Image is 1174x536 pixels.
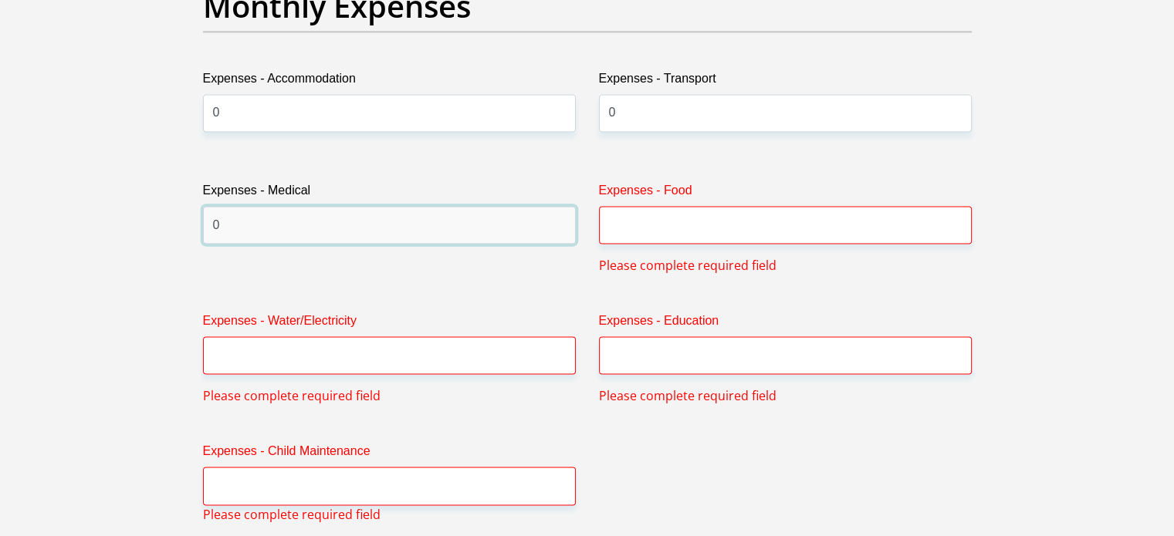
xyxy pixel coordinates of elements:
[599,336,972,374] input: Expenses - Education
[599,206,972,244] input: Expenses - Food
[599,256,776,275] span: Please complete required field
[599,181,972,206] label: Expenses - Food
[203,94,576,132] input: Expenses - Accommodation
[599,69,972,94] label: Expenses - Transport
[203,467,576,504] input: Expenses - Child Maintenance
[599,312,972,336] label: Expenses - Education
[203,505,381,524] span: Please complete required field
[599,94,972,132] input: Expenses - Transport
[203,442,576,467] label: Expenses - Child Maintenance
[599,386,776,405] span: Please complete required field
[203,69,576,94] label: Expenses - Accommodation
[203,386,381,405] span: Please complete required field
[203,206,576,244] input: Expenses - Medical
[203,181,576,206] label: Expenses - Medical
[203,312,576,336] label: Expenses - Water/Electricity
[203,336,576,374] input: Expenses - Water/Electricity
